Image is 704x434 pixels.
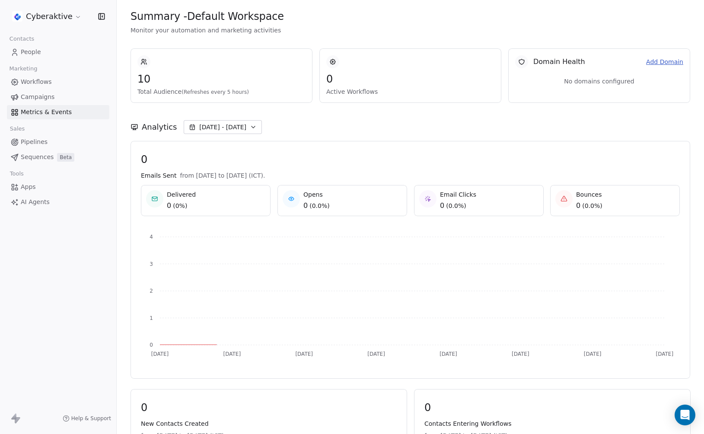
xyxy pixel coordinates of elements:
[150,342,153,348] tspan: 0
[150,234,153,240] tspan: 4
[167,190,196,199] span: Delivered
[367,351,385,357] tspan: [DATE]
[63,415,111,422] a: Help & Support
[21,108,72,117] span: Metrics & Events
[446,201,466,210] span: ( 0.0% )
[150,315,153,321] tspan: 1
[656,351,674,357] tspan: [DATE]
[6,32,38,45] span: Contacts
[440,190,476,199] span: Email Clicks
[10,9,83,24] button: Cyberaktive
[584,351,602,357] tspan: [DATE]
[141,171,176,180] span: Emails Sent
[7,195,109,209] a: AI Agents
[57,153,74,162] span: Beta
[326,87,494,96] span: Active Workflows
[512,351,529,357] tspan: [DATE]
[424,419,680,428] span: Contacts Entering Workflows
[7,135,109,149] a: Pipelines
[533,57,585,67] span: Domain Health
[131,10,284,23] span: Summary - Default Workspace
[141,401,397,414] span: 0
[223,351,241,357] tspan: [DATE]
[150,288,153,294] tspan: 2
[26,11,73,22] span: Cyberaktive
[309,201,330,210] span: ( 0.0% )
[21,48,41,57] span: People
[440,351,457,357] tspan: [DATE]
[150,261,153,267] tspan: 3
[7,90,109,104] a: Campaigns
[303,190,330,199] span: Opens
[6,62,41,75] span: Marketing
[582,201,602,210] span: ( 0.0% )
[675,405,695,425] div: Open Intercom Messenger
[6,167,27,180] span: Tools
[646,57,683,67] a: Add Domain
[295,351,313,357] tspan: [DATE]
[142,121,177,133] span: Analytics
[141,419,397,428] span: New Contacts Created
[131,26,690,35] span: Monitor your automation and marketing activities
[141,153,680,166] span: 0
[7,105,109,119] a: Metrics & Events
[21,77,52,86] span: Workflows
[424,401,680,414] span: 0
[564,77,634,86] span: No domains configured
[151,351,169,357] tspan: [DATE]
[21,153,54,162] span: Sequences
[199,123,246,131] span: [DATE] - [DATE]
[184,120,262,134] button: [DATE] - [DATE]
[440,201,444,211] span: 0
[576,190,602,199] span: Bounces
[21,182,36,191] span: Apps
[7,180,109,194] a: Apps
[21,93,54,102] span: Campaigns
[12,11,22,22] img: 2.jpg
[6,122,29,135] span: Sales
[7,45,109,59] a: People
[182,89,249,95] span: (Refreshes every 5 hours)
[303,201,308,211] span: 0
[180,171,265,180] span: from [DATE] to [DATE] (ICT).
[7,150,109,164] a: SequencesBeta
[137,87,306,96] span: Total Audience
[21,137,48,147] span: Pipelines
[71,415,111,422] span: Help & Support
[21,198,50,207] span: AI Agents
[576,201,580,211] span: 0
[173,201,187,210] span: ( 0% )
[7,75,109,89] a: Workflows
[326,73,494,86] span: 0
[167,201,171,211] span: 0
[137,73,306,86] span: 10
